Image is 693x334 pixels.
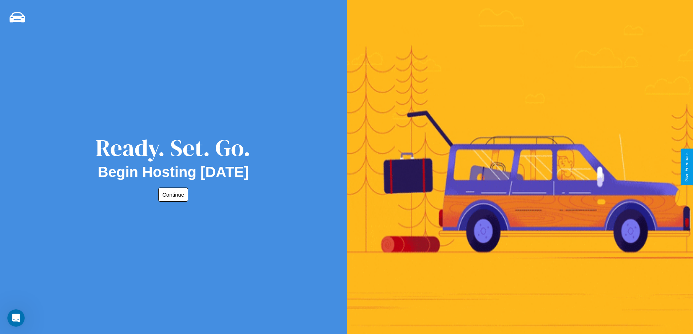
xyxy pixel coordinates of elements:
div: Ready. Set. Go. [96,132,251,164]
iframe: Intercom live chat [7,309,25,327]
div: Give Feedback [684,152,689,182]
h2: Begin Hosting [DATE] [98,164,249,180]
button: Continue [158,188,188,202]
